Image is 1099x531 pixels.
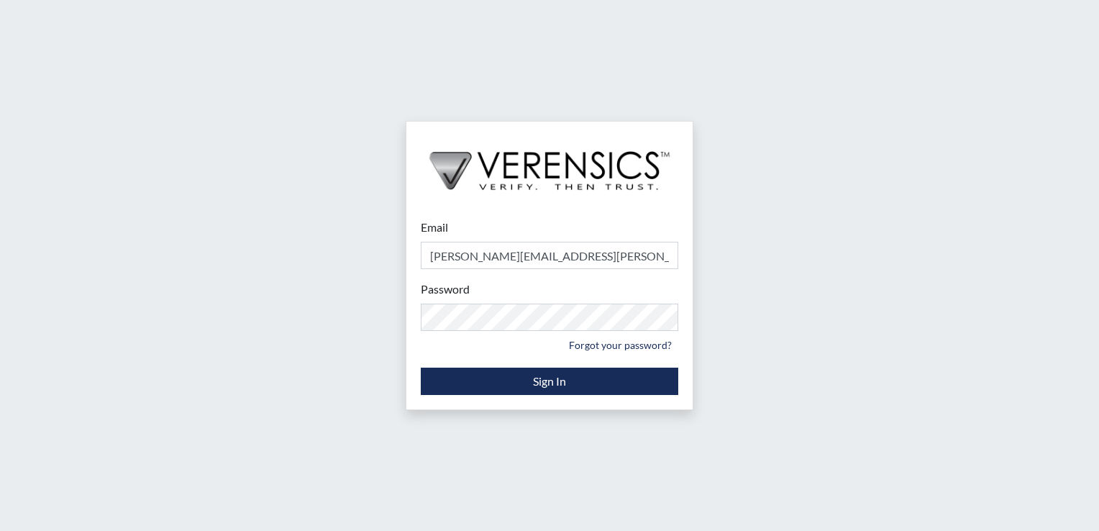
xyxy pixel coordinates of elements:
input: Email [421,242,678,269]
button: Sign In [421,368,678,395]
label: Password [421,281,470,298]
img: logo-wide-black.2aad4157.png [406,122,693,205]
a: Forgot your password? [562,334,678,356]
label: Email [421,219,448,236]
